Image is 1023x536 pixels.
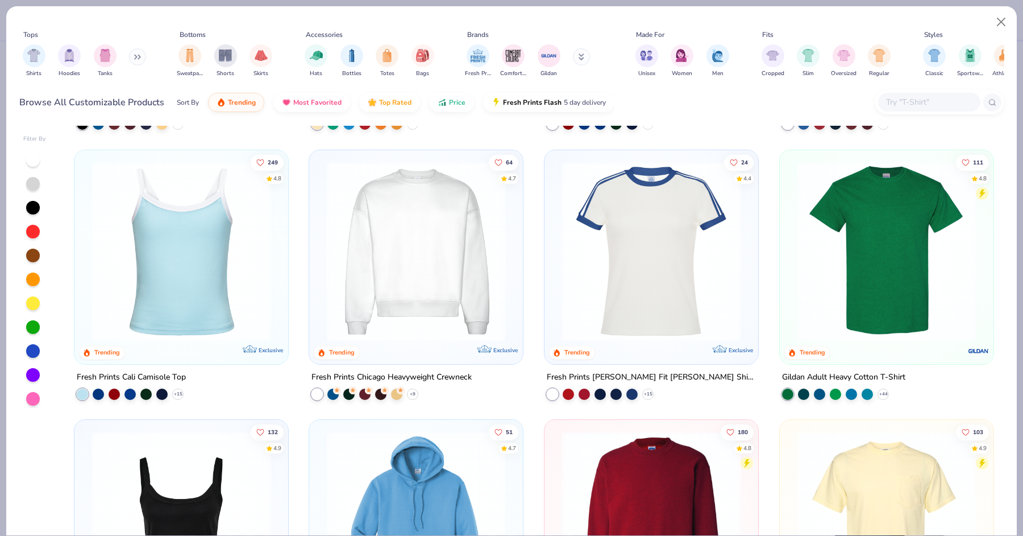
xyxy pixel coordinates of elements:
[540,47,558,64] img: Gildan Image
[98,69,113,78] span: Tanks
[782,370,905,384] div: Gildan Adult Heavy Cotton T-Shirt
[273,174,281,183] div: 4.8
[86,161,277,341] img: a25d9891-da96-49f3-a35e-76288174bf3a
[489,154,519,170] button: Like
[762,69,784,78] span: Cropped
[868,44,891,78] button: filter button
[465,44,491,78] button: filter button
[992,44,1018,78] button: filter button
[379,98,411,107] span: Top Rated
[411,44,434,78] button: filter button
[310,69,322,78] span: Hats
[63,49,76,62] img: Hoodies Image
[967,339,990,362] img: Gildan logo
[251,424,284,440] button: Like
[706,44,729,78] div: filter for Men
[831,69,856,78] span: Oversized
[564,96,606,109] span: 5 day delivery
[429,93,474,112] button: Price
[992,69,1018,78] span: Athleisure
[217,69,234,78] span: Shorts
[23,44,45,78] button: filter button
[340,44,363,78] button: filter button
[268,430,278,435] span: 132
[58,44,81,78] div: filter for Hoodies
[923,44,946,78] button: filter button
[253,69,268,78] span: Skirts
[925,69,943,78] span: Classic
[509,174,517,183] div: 4.7
[743,174,751,183] div: 4.4
[251,154,284,170] button: Like
[258,346,282,353] span: Exclusive
[409,120,417,127] span: + 60
[547,370,756,384] div: Fresh Prints [PERSON_NAME] Fit [PERSON_NAME] Shirt with Stripes
[992,44,1018,78] div: filter for Athleisure
[724,154,754,170] button: Like
[214,44,237,78] div: filter for Shorts
[59,69,80,78] span: Hoodies
[276,161,467,341] img: 61d0f7fa-d448-414b-acbf-5d07f88334cb
[873,49,886,62] img: Regular Image
[712,49,724,62] img: Men Image
[956,424,989,440] button: Like
[416,69,429,78] span: Bags
[175,120,181,127] span: + 9
[217,98,226,107] img: trending.gif
[410,390,415,397] span: + 9
[416,49,429,62] img: Bags Image
[791,161,982,341] img: db319196-8705-402d-8b46-62aaa07ed94f
[94,44,117,78] div: filter for Tanks
[964,49,976,62] img: Sportswear Image
[94,44,117,78] button: filter button
[255,49,268,62] img: Skirts Image
[979,174,987,183] div: 4.8
[879,120,887,127] span: + 11
[273,444,281,453] div: 4.9
[505,47,522,64] img: Comfort Colors Image
[644,120,652,127] span: + 13
[885,96,972,109] input: Try "T-Shirt"
[706,44,729,78] button: filter button
[77,370,186,384] div: Fresh Prints Cali Camisole Top
[99,49,111,62] img: Tanks Image
[956,154,989,170] button: Like
[340,44,363,78] div: filter for Bottles
[268,159,278,165] span: 249
[465,69,491,78] span: Fresh Prints
[540,69,557,78] span: Gildan
[538,44,560,78] div: filter for Gildan
[556,161,747,341] img: e5540c4d-e74a-4e58-9a52-192fe86bec9f
[23,30,38,40] div: Tops
[58,44,81,78] button: filter button
[973,430,983,435] span: 103
[177,44,203,78] button: filter button
[483,93,614,112] button: Fresh Prints Flash5 day delivery
[465,44,491,78] div: filter for Fresh Prints
[26,69,41,78] span: Shirts
[506,159,513,165] span: 64
[310,49,323,62] img: Hats Image
[979,444,987,453] div: 4.9
[638,69,655,78] span: Unisex
[991,11,1012,33] button: Close
[228,98,256,107] span: Trending
[342,69,361,78] span: Bottles
[973,159,983,165] span: 111
[493,346,518,353] span: Exclusive
[831,44,856,78] div: filter for Oversized
[311,370,472,384] div: Fresh Prints Chicago Heavyweight Crewneck
[802,69,814,78] span: Slim
[721,424,754,440] button: Like
[467,30,489,40] div: Brands
[19,96,164,109] div: Browse All Customizable Products
[957,69,983,78] span: Sportswear
[868,44,891,78] div: filter for Regular
[635,44,658,78] button: filter button
[249,44,272,78] div: filter for Skirts
[346,49,358,62] img: Bottles Image
[869,69,889,78] span: Regular
[837,49,850,62] img: Oversized Image
[879,390,887,397] span: + 44
[208,93,264,112] button: Trending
